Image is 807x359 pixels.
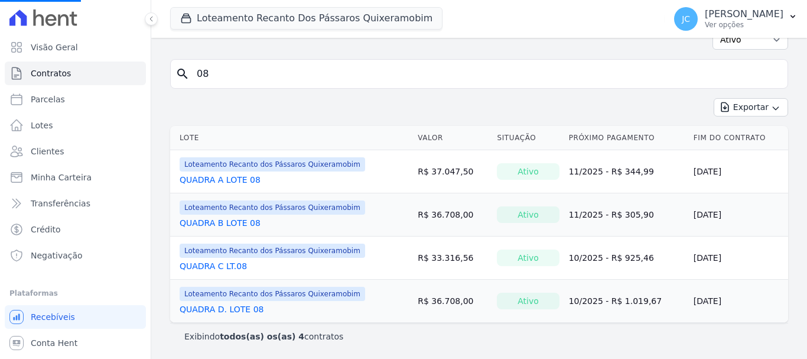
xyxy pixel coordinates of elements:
[5,166,146,189] a: Minha Carteira
[689,193,788,237] td: [DATE]
[5,218,146,241] a: Crédito
[180,217,261,229] a: QUADRA B LOTE 08
[31,119,53,131] span: Lotes
[180,260,247,272] a: QUADRA C LT.08
[413,193,492,237] td: R$ 36.708,00
[31,337,77,349] span: Conta Hent
[180,200,365,215] span: Loteamento Recanto dos Pássaros Quixeramobim
[569,296,662,306] a: 10/2025 - R$ 1.019,67
[175,67,190,81] i: search
[31,250,83,261] span: Negativação
[5,35,146,59] a: Visão Geral
[682,15,690,23] span: JC
[31,145,64,157] span: Clientes
[665,2,807,35] button: JC [PERSON_NAME] Ver opções
[5,331,146,355] a: Conta Hent
[5,192,146,215] a: Transferências
[180,244,365,258] span: Loteamento Recanto dos Pássaros Quixeramobim
[413,150,492,193] td: R$ 37.047,50
[5,305,146,329] a: Recebíveis
[170,7,442,30] button: Loteamento Recanto Dos Pássaros Quixeramobim
[31,67,71,79] span: Contratos
[31,198,90,209] span: Transferências
[413,126,492,150] th: Valor
[413,280,492,323] td: R$ 36.708,00
[31,93,65,105] span: Parcelas
[569,167,654,176] a: 11/2025 - R$ 344,99
[184,331,343,342] p: Exibindo contratos
[9,286,141,300] div: Plataformas
[705,20,783,30] p: Ver opções
[180,287,365,301] span: Loteamento Recanto dos Pássaros Quixeramobim
[180,303,263,315] a: QUADRA D. LOTE 08
[190,62,783,86] input: Buscar por nome do lote
[497,163,559,180] div: Ativo
[5,88,146,111] a: Parcelas
[569,210,654,219] a: 11/2025 - R$ 305,90
[714,98,788,117] button: Exportar
[689,150,788,193] td: [DATE]
[705,8,783,20] p: [PERSON_NAME]
[170,126,413,150] th: Lote
[689,280,788,323] td: [DATE]
[31,41,78,53] span: Visão Geral
[689,126,788,150] th: Fim do Contrato
[180,174,261,186] a: QUADRA A LOTE 08
[5,140,146,163] a: Clientes
[5,244,146,267] a: Negativação
[31,224,61,235] span: Crédito
[497,250,559,266] div: Ativo
[564,126,689,150] th: Próximo Pagamento
[220,332,304,341] b: todos(as) os(as) 4
[492,126,564,150] th: Situação
[497,293,559,309] div: Ativo
[689,237,788,280] td: [DATE]
[413,237,492,280] td: R$ 33.316,56
[569,253,654,263] a: 10/2025 - R$ 925,46
[180,157,365,172] span: Loteamento Recanto dos Pássaros Quixeramobim
[497,206,559,223] div: Ativo
[5,62,146,85] a: Contratos
[5,114,146,137] a: Lotes
[31,311,75,323] span: Recebíveis
[31,172,92,183] span: Minha Carteira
